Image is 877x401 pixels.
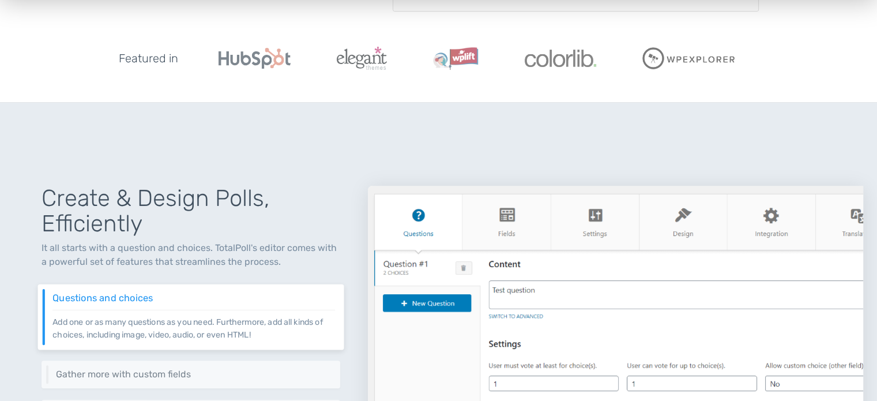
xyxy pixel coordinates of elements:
h6: Questions and choices [52,293,335,303]
img: ElegantThemes [337,47,387,70]
h6: Gather more with custom fields [56,369,332,380]
p: It all starts with a question and choices. TotalPoll's editor comes with a powerful set of featur... [42,241,340,269]
img: Hubspot [219,48,291,69]
p: Add one or as many questions as you need. Furthermore, add all kinds of choices, including image,... [52,309,335,340]
img: WPLift [433,47,479,70]
h5: Featured in [119,52,178,65]
img: Colorlib [525,50,596,67]
h1: Create & Design Polls, Efficiently [42,186,340,237]
img: WPExplorer [642,47,736,69]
